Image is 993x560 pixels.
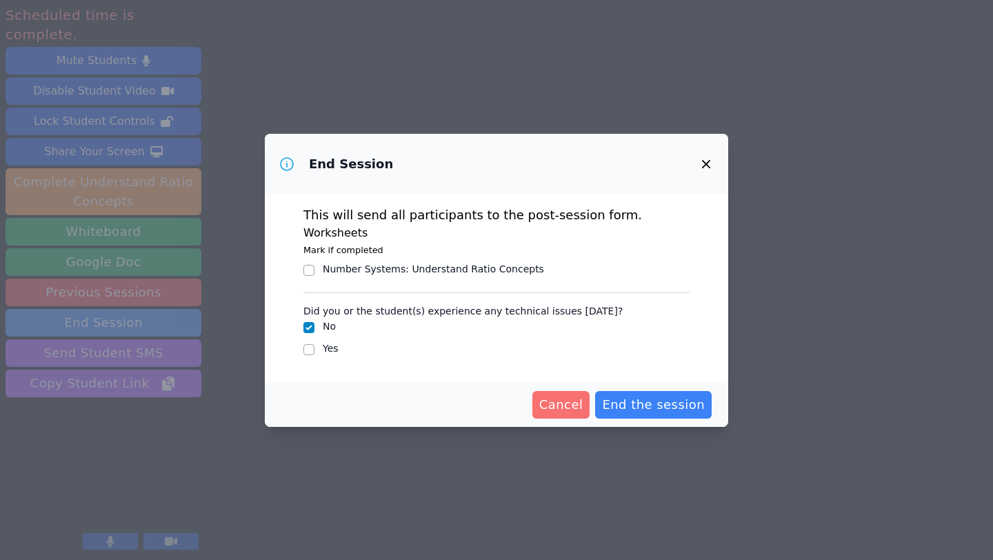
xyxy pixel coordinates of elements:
[323,262,544,276] div: Number Systems : Understand Ratio Concepts
[595,391,712,419] button: End the session
[303,245,383,255] small: Mark if completed
[532,391,590,419] button: Cancel
[303,225,690,241] h3: Worksheets
[323,321,336,332] label: No
[303,299,623,319] legend: Did you or the student(s) experience any technical issues [DATE]?
[539,395,583,414] span: Cancel
[303,206,690,225] p: This will send all participants to the post-session form.
[309,156,393,172] h3: End Session
[602,395,705,414] span: End the session
[323,343,339,354] label: Yes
